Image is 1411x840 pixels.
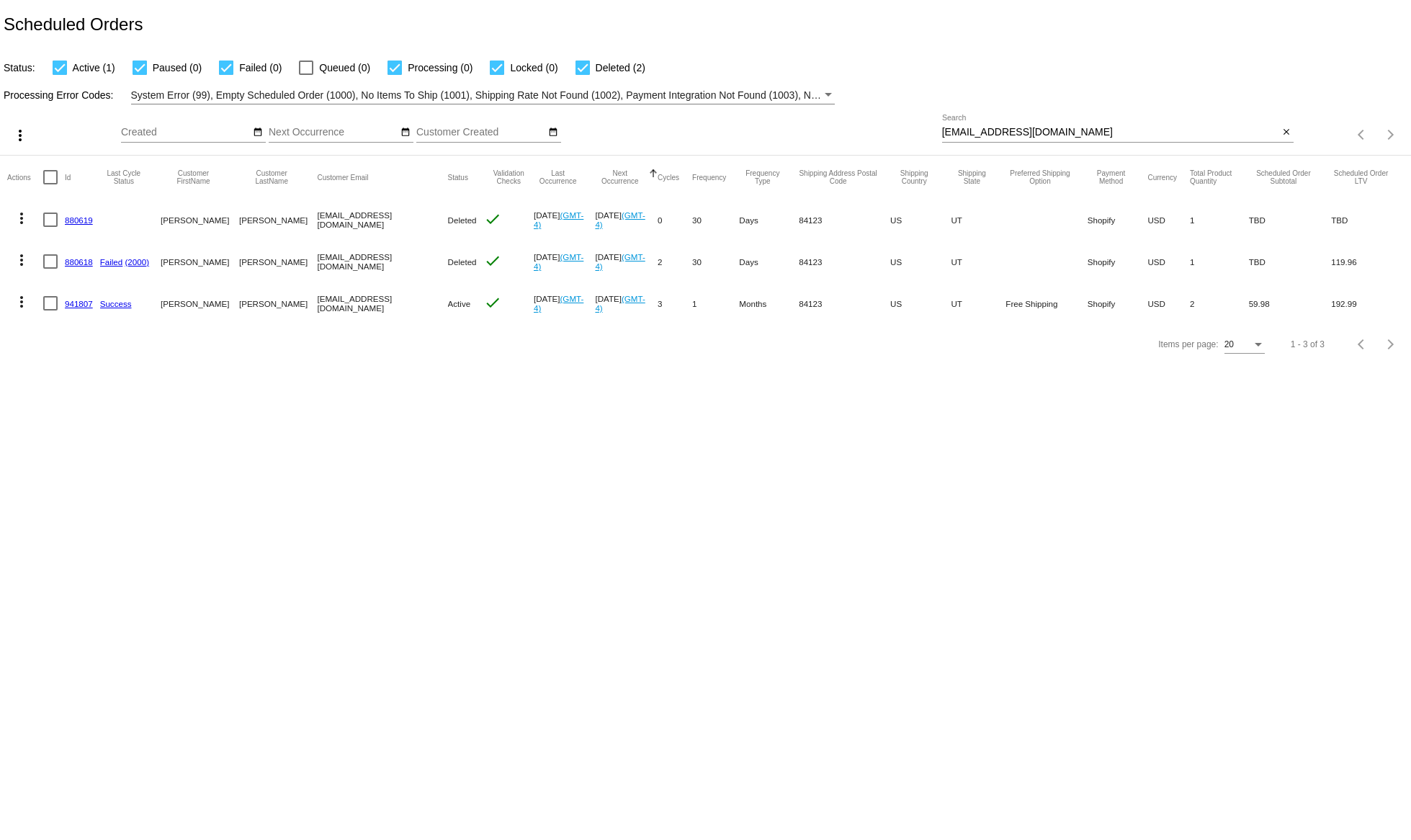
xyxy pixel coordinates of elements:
[448,215,477,225] span: Deleted
[534,252,583,271] a: (GMT-4)
[1249,169,1319,185] button: Change sorting for Subtotal
[1190,199,1249,241] mat-cell: 1
[1331,199,1404,241] mat-cell: TBD
[65,215,93,225] a: 880619
[1376,120,1405,149] button: Next page
[239,241,318,282] mat-cell: [PERSON_NAME]
[4,62,35,73] span: Status:
[65,173,71,182] button: Change sorting for Id
[739,282,799,324] mat-cell: Months
[942,127,1279,138] input: Search
[951,282,1005,324] mat-cell: UT
[534,199,595,241] mat-cell: [DATE]
[131,86,835,104] mat-select: Filter by Processing Error Codes
[1376,330,1405,359] button: Next page
[1088,199,1148,241] mat-cell: Shopify
[658,241,692,282] mat-cell: 2
[448,173,468,182] button: Change sorting for Status
[448,257,477,267] span: Deleted
[951,241,1005,282] mat-cell: UT
[692,199,739,241] mat-cell: 30
[595,282,658,324] mat-cell: [DATE]
[13,293,30,310] mat-icon: more_vert
[161,241,239,282] mat-cell: [PERSON_NAME]
[595,210,645,229] a: (GMT-4)
[65,257,93,267] a: 880618
[739,169,786,185] button: Change sorting for FrequencyType
[596,59,645,76] span: Deleted (2)
[253,127,263,138] mat-icon: date_range
[1005,169,1074,185] button: Change sorting for PreferredShippingOption
[1348,330,1376,359] button: Previous page
[484,294,501,311] mat-icon: check
[12,127,29,144] mat-icon: more_vert
[951,169,993,185] button: Change sorting for ShippingState
[1331,241,1404,282] mat-cell: 119.96
[317,282,447,324] mat-cell: [EMAIL_ADDRESS][DOMAIN_NAME]
[100,257,123,267] a: Failed
[65,299,93,308] a: 941807
[1190,282,1249,324] mat-cell: 2
[1331,169,1391,185] button: Change sorting for LifetimeValue
[1331,282,1404,324] mat-cell: 192.99
[692,282,739,324] mat-cell: 1
[595,252,645,271] a: (GMT-4)
[1158,339,1218,349] div: Items per page:
[658,199,692,241] mat-cell: 0
[7,156,43,199] mat-header-cell: Actions
[1088,282,1148,324] mat-cell: Shopify
[269,127,398,138] input: Next Occurrence
[510,59,557,76] span: Locked (0)
[951,199,1005,241] mat-cell: UT
[1088,241,1148,282] mat-cell: Shopify
[1147,241,1190,282] mat-cell: USD
[317,173,368,182] button: Change sorting for CustomerEmail
[1249,199,1332,241] mat-cell: TBD
[317,199,447,241] mat-cell: [EMAIL_ADDRESS][DOMAIN_NAME]
[739,199,799,241] mat-cell: Days
[161,199,239,241] mat-cell: [PERSON_NAME]
[1147,199,1190,241] mat-cell: USD
[890,169,938,185] button: Change sorting for ShippingCountry
[1249,282,1332,324] mat-cell: 59.98
[534,282,595,324] mat-cell: [DATE]
[658,282,692,324] mat-cell: 3
[1348,120,1376,149] button: Previous page
[534,169,582,185] button: Change sorting for LastOccurrenceUtc
[1190,156,1249,199] mat-header-cell: Total Product Quantity
[799,282,890,324] mat-cell: 84123
[448,299,471,308] span: Active
[239,169,305,185] button: Change sorting for CustomerLastName
[121,127,251,138] input: Created
[484,252,501,269] mat-icon: check
[1224,339,1234,349] span: 20
[161,282,239,324] mat-cell: [PERSON_NAME]
[692,173,726,182] button: Change sorting for Frequency
[239,282,318,324] mat-cell: [PERSON_NAME]
[1147,173,1177,182] button: Change sorting for CurrencyIso
[13,251,30,269] mat-icon: more_vert
[1249,241,1332,282] mat-cell: TBD
[739,241,799,282] mat-cell: Days
[534,294,583,313] a: (GMT-4)
[534,210,583,229] a: (GMT-4)
[534,241,595,282] mat-cell: [DATE]
[1147,282,1190,324] mat-cell: USD
[317,241,447,282] mat-cell: [EMAIL_ADDRESS][DOMAIN_NAME]
[239,199,318,241] mat-cell: [PERSON_NAME]
[1291,339,1325,349] div: 1 - 3 of 3
[692,241,739,282] mat-cell: 30
[73,59,115,76] span: Active (1)
[319,59,370,76] span: Queued (0)
[595,169,645,185] button: Change sorting for NextOccurrenceUtc
[161,169,226,185] button: Change sorting for CustomerFirstName
[1278,125,1294,140] button: Clear
[1088,169,1135,185] button: Change sorting for PaymentMethod.Type
[595,294,645,313] a: (GMT-4)
[890,282,951,324] mat-cell: US
[408,59,472,76] span: Processing (0)
[890,241,951,282] mat-cell: US
[799,169,877,185] button: Change sorting for ShippingPostcode
[13,210,30,227] mat-icon: more_vert
[1005,282,1087,324] mat-cell: Free Shipping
